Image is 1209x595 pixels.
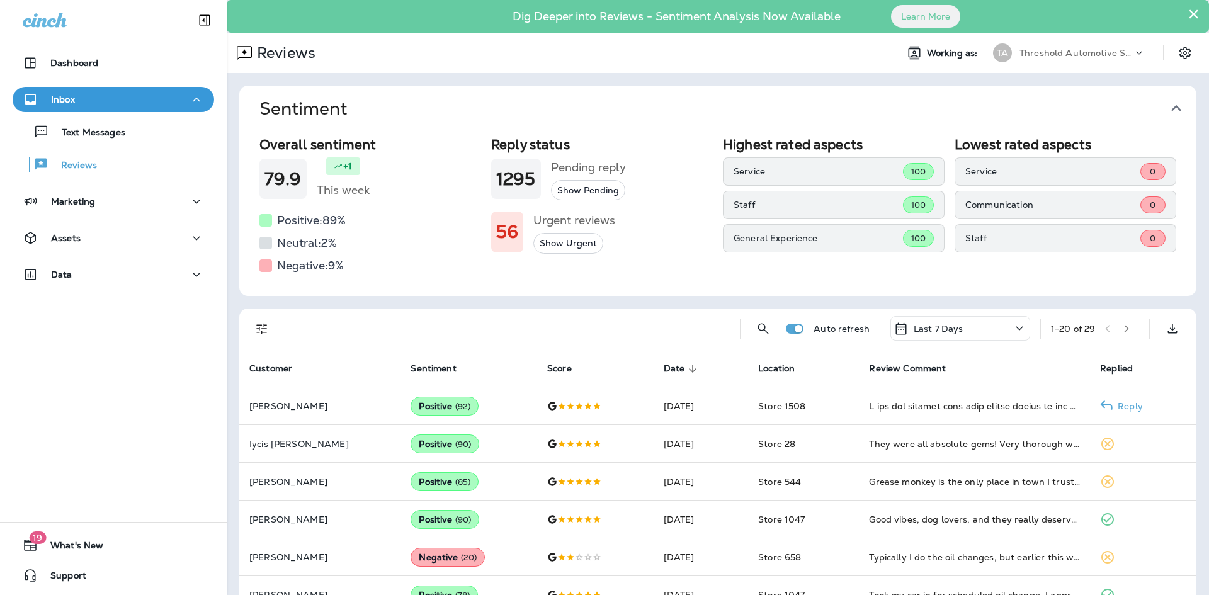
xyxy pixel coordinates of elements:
button: Close [1188,4,1200,24]
span: 100 [911,200,926,210]
button: Filters [249,316,275,341]
span: 19 [29,531,46,544]
p: Text Messages [49,127,125,139]
h1: Sentiment [259,98,347,119]
p: Staff [734,200,903,210]
h1: 79.9 [264,169,302,190]
button: Search Reviews [751,316,776,341]
h5: Negative: 9 % [277,256,344,276]
h2: Overall sentiment [259,137,481,152]
span: Store 28 [758,438,795,450]
h5: Pending reply [551,157,626,178]
span: Sentiment [411,363,456,374]
span: 0 [1150,200,1155,210]
h2: Lowest rated aspects [955,137,1176,152]
p: Dashboard [50,58,98,68]
p: Staff [965,233,1140,243]
p: Service [965,166,1140,176]
div: Negative [411,548,485,567]
span: Sentiment [411,363,472,375]
span: Store 1508 [758,400,805,412]
span: Replied [1100,363,1133,374]
div: I saw the special they were having online if you book your appointment that way, so I had to jump... [869,400,1080,412]
p: Communication [965,200,1140,210]
h2: Highest rated aspects [723,137,945,152]
div: Good vibes, dog lovers, and they really deserve some love for being on the spot and present. Amaz... [869,513,1080,526]
td: [DATE] [654,538,748,576]
span: Support [38,570,86,586]
p: [PERSON_NAME] [249,552,390,562]
span: Replied [1100,363,1149,375]
span: What's New [38,540,103,555]
h2: Reply status [491,137,713,152]
p: Iycis [PERSON_NAME] [249,439,390,449]
div: TA [993,43,1012,62]
button: Text Messages [13,118,214,145]
div: Positive [411,434,479,453]
p: Last 7 Days [914,324,963,334]
p: Dig Deeper into Reviews - Sentiment Analysis Now Available [476,14,877,18]
div: Sentiment [239,132,1196,296]
button: Show Pending [551,180,625,201]
div: Positive [411,397,479,416]
div: Typically I do the oil changes, but earlier this week my wife who works 20 miles away got a low t... [869,551,1080,564]
button: 19What's New [13,533,214,558]
button: Marketing [13,189,214,214]
button: Support [13,563,214,588]
span: Store 1047 [758,514,805,525]
h5: Positive: 89 % [277,210,346,230]
p: Threshold Automotive Service dba Grease Monkey [1019,48,1133,58]
button: Data [13,262,214,287]
td: [DATE] [654,425,748,463]
span: Score [547,363,572,374]
p: Inbox [51,94,75,105]
h1: 56 [496,222,518,242]
p: Data [51,269,72,280]
p: [PERSON_NAME] [249,401,390,411]
button: Dashboard [13,50,214,76]
button: Export as CSV [1160,316,1185,341]
span: ( 85 ) [455,477,471,487]
p: [PERSON_NAME] [249,477,390,487]
span: Location [758,363,811,375]
p: +1 [343,160,352,173]
span: Review Comment [869,363,946,374]
span: Date [664,363,701,375]
td: [DATE] [654,463,748,501]
span: Customer [249,363,292,374]
button: Sentiment [249,86,1206,132]
p: Reviews [48,160,97,172]
div: Positive [411,472,479,491]
span: 0 [1150,166,1155,177]
p: Assets [51,233,81,243]
h5: Urgent reviews [533,210,615,230]
h1: 1295 [496,169,536,190]
button: Reviews [13,151,214,178]
p: Marketing [51,196,95,207]
h5: This week [317,180,370,200]
td: [DATE] [654,501,748,538]
span: Date [664,363,685,374]
p: [PERSON_NAME] [249,514,390,524]
div: Positive [411,510,479,529]
span: 100 [911,166,926,177]
button: Show Urgent [533,233,603,254]
span: 100 [911,233,926,244]
span: Customer [249,363,309,375]
h5: Neutral: 2 % [277,233,337,253]
p: General Experience [734,233,903,243]
span: Working as: [927,48,980,59]
span: Score [547,363,588,375]
span: ( 90 ) [455,514,472,525]
button: Collapse Sidebar [187,8,222,33]
p: Reviews [252,43,315,62]
span: Location [758,363,795,374]
button: Assets [13,225,214,251]
div: They were all absolute gems! Very thorough with their job, gave great recommendations without bei... [869,438,1080,450]
button: Inbox [13,87,214,112]
p: Reply [1113,401,1143,411]
td: [DATE] [654,387,748,425]
span: ( 20 ) [461,552,477,563]
div: Grease monkey is the only place in town I trust for oil changes. Great fast service. [869,475,1080,488]
span: Store 544 [758,476,801,487]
